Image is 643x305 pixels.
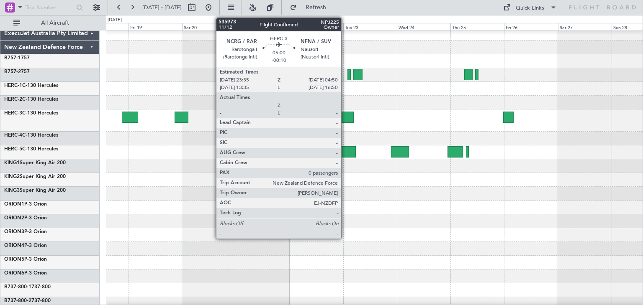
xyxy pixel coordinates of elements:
[4,133,22,138] span: HERC-4
[4,271,47,276] a: ORION6P-3 Orion
[4,285,51,290] a: B737-800-1737-800
[4,298,31,303] span: B737-800-2
[4,202,47,207] a: ORION1P-3 Orion
[4,174,66,179] a: KING2Super King Air 200
[4,243,24,248] span: ORION4
[4,160,66,165] a: KING1Super King Air 200
[4,257,47,262] a: ORION5P-3 Orion
[4,216,47,221] a: ORION2P-3 Orion
[4,188,66,193] a: KING3Super King Air 200
[4,229,47,234] a: ORION3P-3 Orion
[516,4,544,13] div: Quick Links
[4,69,21,74] span: B757-2
[504,23,558,30] div: Fri 26
[289,23,343,30] div: Mon 22
[9,16,91,30] button: All Aircraft
[450,23,504,30] div: Thu 25
[286,1,336,14] button: Refresh
[4,83,22,88] span: HERC-1
[22,20,88,26] span: All Aircraft
[129,23,182,30] div: Fri 19
[4,147,58,152] a: HERC-5C-130 Hercules
[4,298,51,303] a: B737-800-2737-800
[182,23,236,30] div: Sat 20
[4,133,58,138] a: HERC-4C-130 Hercules
[4,111,58,116] a: HERC-3C-130 Hercules
[4,174,20,179] span: KING2
[4,69,30,74] a: B757-2757
[4,257,24,262] span: ORION5
[142,4,182,11] span: [DATE] - [DATE]
[4,83,58,88] a: HERC-1C-130 Hercules
[26,1,74,14] input: Trip Number
[4,188,20,193] span: KING3
[236,23,289,30] div: Sun 21
[4,160,20,165] span: KING1
[4,111,22,116] span: HERC-3
[4,271,24,276] span: ORION6
[4,147,22,152] span: HERC-5
[4,216,24,221] span: ORION2
[4,285,31,290] span: B737-800-1
[397,23,450,30] div: Wed 24
[343,23,397,30] div: Tue 23
[4,243,47,248] a: ORION4P-3 Orion
[499,1,561,14] button: Quick Links
[4,97,22,102] span: HERC-2
[4,56,21,61] span: B757-1
[4,202,24,207] span: ORION1
[4,56,30,61] a: B757-1757
[108,17,122,24] div: [DATE]
[298,5,334,10] span: Refresh
[4,229,24,234] span: ORION3
[558,23,612,30] div: Sat 27
[4,97,58,102] a: HERC-2C-130 Hercules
